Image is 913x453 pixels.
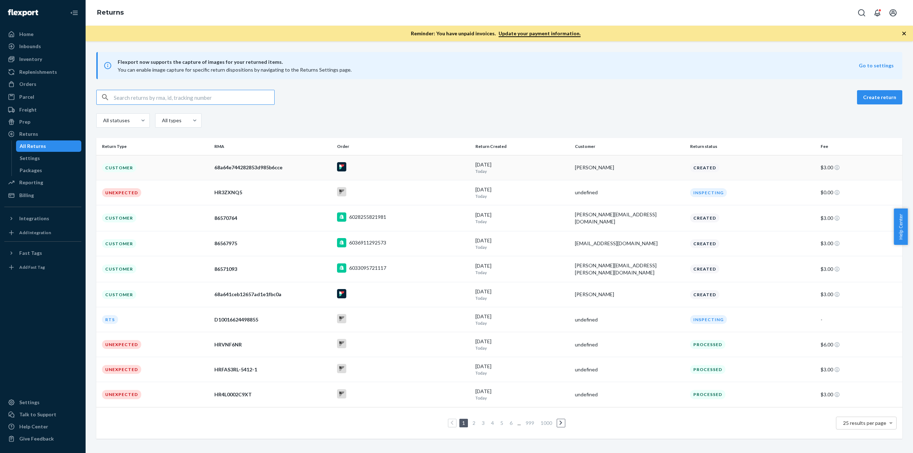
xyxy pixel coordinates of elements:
a: Home [4,29,81,40]
p: Today [475,193,570,199]
p: Today [475,395,570,401]
div: Orders [19,81,36,88]
div: Freight [19,106,37,113]
a: Page 3 [480,420,486,426]
div: [DATE] [475,338,570,351]
button: Open account menu [886,6,900,20]
div: Billing [19,192,34,199]
div: HRFAS3RL-5412-1 [214,366,331,373]
div: 68a641ceb12657ad1e1fbc0a [214,291,331,298]
div: [EMAIL_ADDRESS][DOMAIN_NAME] [575,240,684,247]
p: Today [475,320,570,326]
a: Inventory [4,53,81,65]
div: Created [690,213,719,222]
input: Search returns by rma, id, tracking number [114,90,274,104]
div: Prep [19,118,30,125]
div: All types [162,117,180,124]
div: Replenishments [19,68,57,76]
a: Parcel [4,91,81,103]
div: Inspecting [690,188,727,197]
td: $3.00 [818,256,902,282]
div: Created [690,163,719,172]
div: Integrations [19,215,49,222]
div: 6036911292573 [349,239,386,246]
div: undefined [575,189,684,196]
th: Fee [818,138,902,155]
td: $3.00 [818,282,902,307]
div: Help Center [19,423,48,430]
td: $3.00 [818,382,902,407]
div: HR4L0002C9XT [214,391,331,398]
div: D10016624498855 [214,316,331,323]
div: Customer [102,290,136,299]
a: Orders [4,78,81,90]
div: [DATE] [475,363,570,376]
td: $6.00 [818,332,902,357]
div: Inventory [19,56,42,63]
button: Create return [857,90,902,104]
div: Home [19,31,34,38]
img: Flexport logo [8,9,38,16]
a: Reporting [4,177,81,188]
th: Customer [572,138,687,155]
div: 86570764 [214,215,331,222]
div: undefined [575,391,684,398]
div: Customer [102,213,136,222]
button: Give Feedback [4,433,81,444]
a: Page 2 [471,420,477,426]
a: Add Integration [4,227,81,238]
div: Processed [690,390,725,399]
div: Created [690,239,719,248]
th: Return Created [473,138,572,155]
div: Give Feedback [19,435,54,442]
td: $3.00 [818,155,902,180]
div: Created [690,264,719,273]
p: Reminder: You have unpaid invoices. [411,30,581,37]
div: Add Integration [19,230,51,236]
div: [DATE] [475,288,570,301]
button: Fast Tags [4,247,81,259]
span: You can enable image capture for specific return dispositions by navigating to the Returns Settin... [118,67,352,73]
a: Add Fast Tag [4,262,81,273]
p: Today [475,244,570,250]
a: Page 4 [490,420,495,426]
div: 86567975 [214,240,331,247]
div: [DATE] [475,237,570,250]
th: Return Type [96,138,211,155]
div: [DATE] [475,186,570,199]
div: [PERSON_NAME][EMAIL_ADDRESS][PERSON_NAME][DOMAIN_NAME] [575,262,684,276]
p: Today [475,269,570,276]
p: Today [475,370,570,376]
div: Parcel [19,93,34,101]
div: Packages [20,167,42,174]
div: undefined [575,366,684,373]
a: Returns [4,128,81,140]
th: RMA [211,138,334,155]
div: Unexpected [102,340,141,349]
div: Settings [20,155,40,162]
a: Page 1 is your current page [461,420,466,426]
div: Talk to Support [19,411,56,418]
div: 6033095721117 [349,264,386,272]
a: All Returns [16,140,82,152]
td: $3.00 [818,205,902,231]
div: undefined [575,316,684,323]
div: 6028255821981 [349,213,386,221]
a: Page 999 [524,420,536,426]
a: Billing [4,190,81,201]
div: [PERSON_NAME][EMAIL_ADDRESS][DOMAIN_NAME] [575,211,684,225]
a: Inbounds [4,41,81,52]
button: Close Navigation [67,6,81,20]
p: Today [475,168,570,174]
th: Order [334,138,472,155]
div: [DATE] [475,211,570,225]
a: Page 1000 [539,420,554,426]
td: $0.00 [818,180,902,205]
div: 68a64e744282853d985b6cce [214,164,331,171]
div: Customer [102,163,136,172]
div: All statuses [103,117,129,124]
div: Processed [690,365,725,374]
div: [PERSON_NAME] [575,291,684,298]
a: Settings [16,153,82,164]
a: Update your payment information. [499,30,581,37]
